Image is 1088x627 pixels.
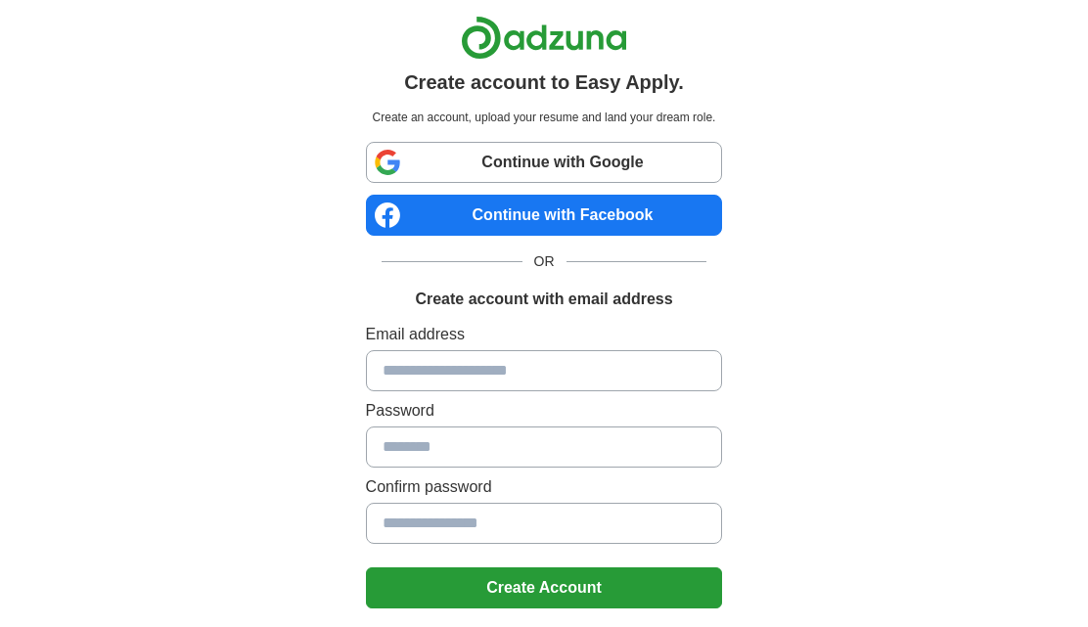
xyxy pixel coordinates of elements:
span: OR [522,251,567,272]
img: Adzuna logo [461,16,627,60]
label: Email address [366,323,723,346]
p: Create an account, upload your resume and land your dream role. [370,109,719,126]
a: Continue with Google [366,142,723,183]
h1: Create account with email address [415,288,672,311]
button: Create Account [366,567,723,608]
h1: Create account to Easy Apply. [404,67,684,97]
label: Confirm password [366,475,723,499]
label: Password [366,399,723,423]
a: Continue with Facebook [366,195,723,236]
